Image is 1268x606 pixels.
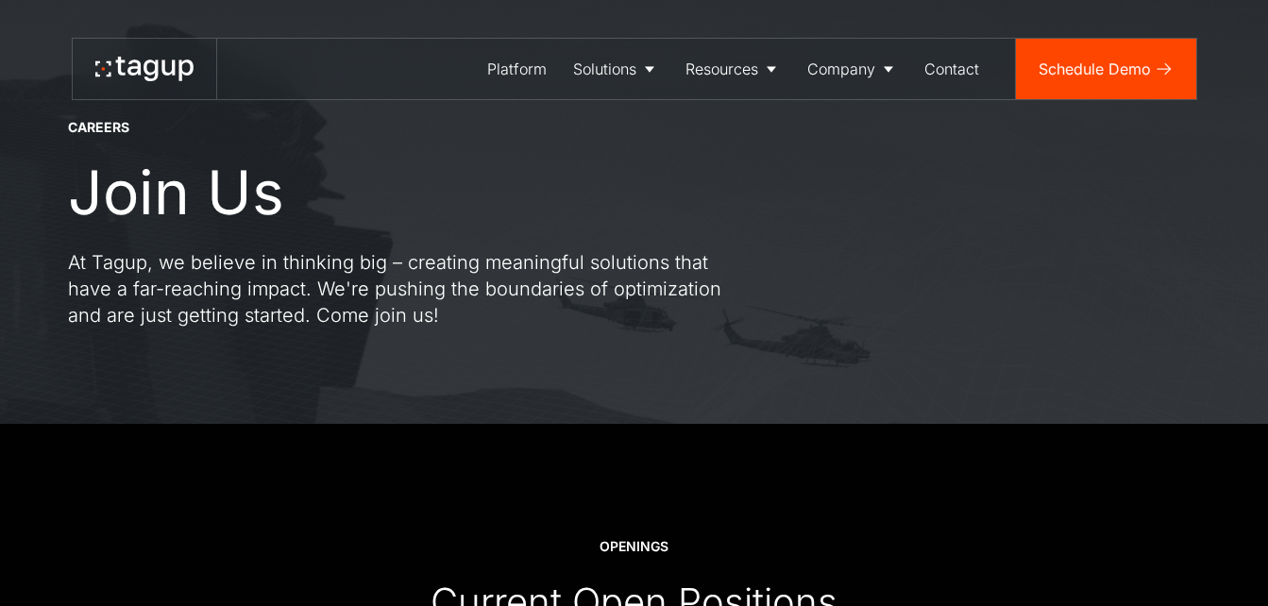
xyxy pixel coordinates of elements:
[794,39,911,99] a: Company
[1039,58,1151,80] div: Schedule Demo
[672,39,794,99] a: Resources
[911,39,992,99] a: Contact
[924,58,979,80] div: Contact
[573,58,636,80] div: Solutions
[685,58,758,80] div: Resources
[560,39,672,99] a: Solutions
[68,118,129,137] div: CAREERS
[68,159,284,227] h1: Join Us
[600,537,668,556] div: OPENINGS
[1016,39,1196,99] a: Schedule Demo
[807,58,875,80] div: Company
[487,58,547,80] div: Platform
[68,249,748,328] p: At Tagup, we believe in thinking big – creating meaningful solutions that have a far-reaching imp...
[474,39,560,99] a: Platform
